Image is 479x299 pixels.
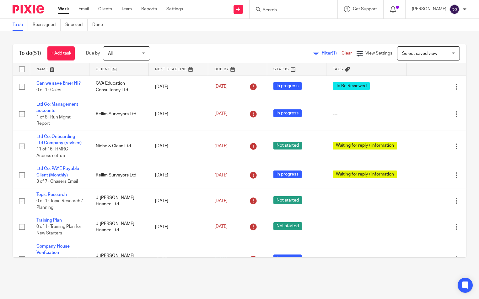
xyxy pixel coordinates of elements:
span: (51) [32,51,41,56]
td: Niche & Clean Ltd [89,130,149,162]
a: Done [92,19,108,31]
td: CVA Education Consultancy Ltd [89,76,149,98]
span: [DATE] [214,144,228,148]
td: J-[PERSON_NAME] Finance Ltd [89,188,149,214]
a: + Add task [47,46,75,60]
p: [PERSON_NAME] [412,6,446,12]
a: Reassigned [33,19,61,31]
span: 3 of 7 · Chasers Email [36,179,78,184]
a: Clients [98,6,112,12]
span: [DATE] [214,85,228,89]
span: Tags [333,67,343,71]
td: Rellim Surveyors Ltd [89,98,149,130]
a: Topic Research [36,192,67,197]
img: Pixie [13,5,44,13]
a: Reports [141,6,157,12]
a: Snoozed [65,19,88,31]
span: 1 of 8 · Run Mgmt Report [36,115,71,126]
span: Get Support [353,7,377,11]
img: svg%3E [449,4,460,14]
span: 11 of 16 · HMRC Access set-up [36,147,68,158]
span: 0 of 1 · Training Plan for New Starters [36,225,81,236]
div: --- [333,256,401,262]
td: [DATE] [149,162,208,188]
span: [DATE] [214,257,228,261]
a: Ltd Co: Management accounts [36,102,78,113]
td: [DATE] [149,188,208,214]
span: Filter [322,51,342,55]
a: Company House Verifciation [36,244,70,255]
a: Training Plan [36,218,62,223]
a: Clear [342,51,352,55]
span: [DATE] [214,173,228,177]
a: Team [121,6,132,12]
td: [DATE] [149,130,208,162]
td: J-[PERSON_NAME] Finance Ltd [89,214,149,240]
td: J-[PERSON_NAME] Finance Ltd [89,240,149,278]
span: Not started [273,196,302,204]
span: Select saved view [402,51,437,56]
div: --- [333,198,401,204]
a: Ltd Co: PAYE Payable Client (Monthly) [36,166,79,177]
span: All [108,51,113,56]
span: In progress [273,170,302,178]
span: Waiting for reply / information [333,142,397,149]
a: Work [58,6,69,12]
td: [DATE] [149,214,208,240]
span: Not started [273,222,302,230]
a: Ltd Co: Onboarding - Ltd Company (revised) [36,134,82,145]
td: [DATE] [149,76,208,98]
h1: To do [19,50,41,57]
span: 1 of 2 · Create a list of director and PSC for each Ltd company [36,257,78,274]
a: Settings [166,6,183,12]
span: In progress [273,254,302,262]
span: [DATE] [214,225,228,229]
span: 0 of 1 · Topic Research / Planning [36,199,83,210]
span: Waiting for reply / information [333,170,397,178]
input: Search [262,8,319,13]
span: [DATE] [214,112,228,116]
span: View Settings [365,51,392,55]
span: In progress [273,109,302,117]
div: --- [333,111,401,117]
a: To do [13,19,28,31]
span: Not started [273,142,302,149]
td: Rellim Surveyors Ltd [89,162,149,188]
td: [DATE] [149,98,208,130]
a: Can we save Emer NI? [36,81,81,86]
p: Due by [86,50,100,56]
span: [DATE] [214,199,228,203]
span: To Be Reviewed [333,82,370,90]
div: --- [333,224,401,230]
span: (1) [332,51,337,55]
span: 0 of 1 · Calcs [36,88,61,92]
td: [DATE] [149,240,208,278]
span: In progress [273,82,302,90]
a: Email [78,6,89,12]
